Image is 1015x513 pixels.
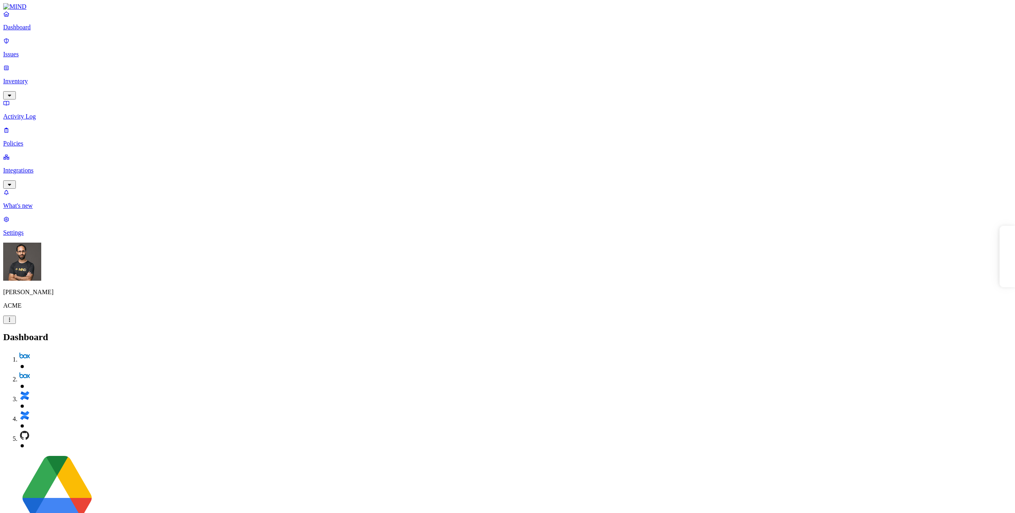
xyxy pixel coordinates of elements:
p: Dashboard [3,24,1012,31]
p: What's new [3,202,1012,209]
p: Policies [3,140,1012,147]
p: ACME [3,302,1012,309]
a: Dashboard [3,10,1012,31]
p: Inventory [3,78,1012,85]
p: [PERSON_NAME] [3,289,1012,296]
h2: Dashboard [3,332,1012,343]
p: Integrations [3,167,1012,174]
p: Settings [3,229,1012,236]
img: svg%3e [19,430,30,441]
a: Activity Log [3,100,1012,120]
p: Activity Log [3,113,1012,120]
p: Issues [3,51,1012,58]
img: MIND [3,3,27,10]
a: Integrations [3,153,1012,188]
a: Issues [3,37,1012,58]
img: svg%3e [19,350,30,362]
img: svg%3e [19,410,30,421]
a: Policies [3,126,1012,147]
img: Ohad Abarbanel [3,243,41,281]
img: svg%3e [19,390,30,401]
img: svg%3e [19,370,30,381]
a: Settings [3,216,1012,236]
a: What's new [3,189,1012,209]
a: Inventory [3,64,1012,98]
a: MIND [3,3,1012,10]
